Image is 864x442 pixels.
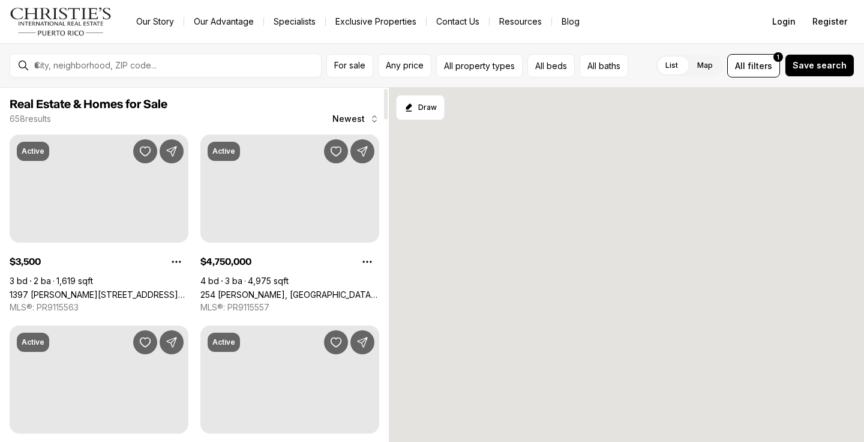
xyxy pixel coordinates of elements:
span: Any price [386,61,424,70]
button: Save Property: 1397 LUCHETTI #2 [133,139,157,163]
button: Login [765,10,803,34]
span: Register [812,17,847,26]
span: 1 [777,52,779,62]
span: Login [772,17,796,26]
button: Property options [355,250,379,274]
button: Any price [378,54,431,77]
span: Real Estate & Homes for Sale [10,98,167,110]
button: Save Property: 56 CALLE [133,330,157,354]
span: filters [748,59,772,72]
span: Newest [332,114,365,124]
a: Exclusive Properties [326,13,426,30]
button: All beds [527,54,575,77]
button: Property options [164,250,188,274]
button: All baths [580,54,628,77]
p: Active [212,147,235,156]
a: 1397 LUCHETTI #2, SAN JUAN PR, 00907 [10,289,188,300]
a: 254 NORZAGARAY, SAN JUAN PR, 00901 [200,289,379,300]
button: All property types [436,54,523,77]
p: Active [22,338,44,347]
img: logo [10,7,112,36]
a: Specialists [264,13,325,30]
a: Resources [490,13,551,30]
button: Save Property: Calle 26 S7 [324,330,348,354]
p: Active [212,338,235,347]
span: All [735,59,745,72]
span: Save search [793,61,847,70]
button: Start drawing [396,95,445,120]
button: Save Property: 254 NORZAGARAY [324,139,348,163]
button: Save search [785,54,854,77]
button: Contact Us [427,13,489,30]
span: For sale [334,61,365,70]
a: Blog [552,13,589,30]
label: Map [688,55,722,76]
button: For sale [326,54,373,77]
p: 658 results [10,114,51,124]
p: Active [22,147,44,156]
button: Register [805,10,854,34]
button: Newest [325,107,386,131]
a: Our Story [127,13,184,30]
label: List [656,55,688,76]
a: Our Advantage [184,13,263,30]
button: Allfilters1 [727,54,780,77]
